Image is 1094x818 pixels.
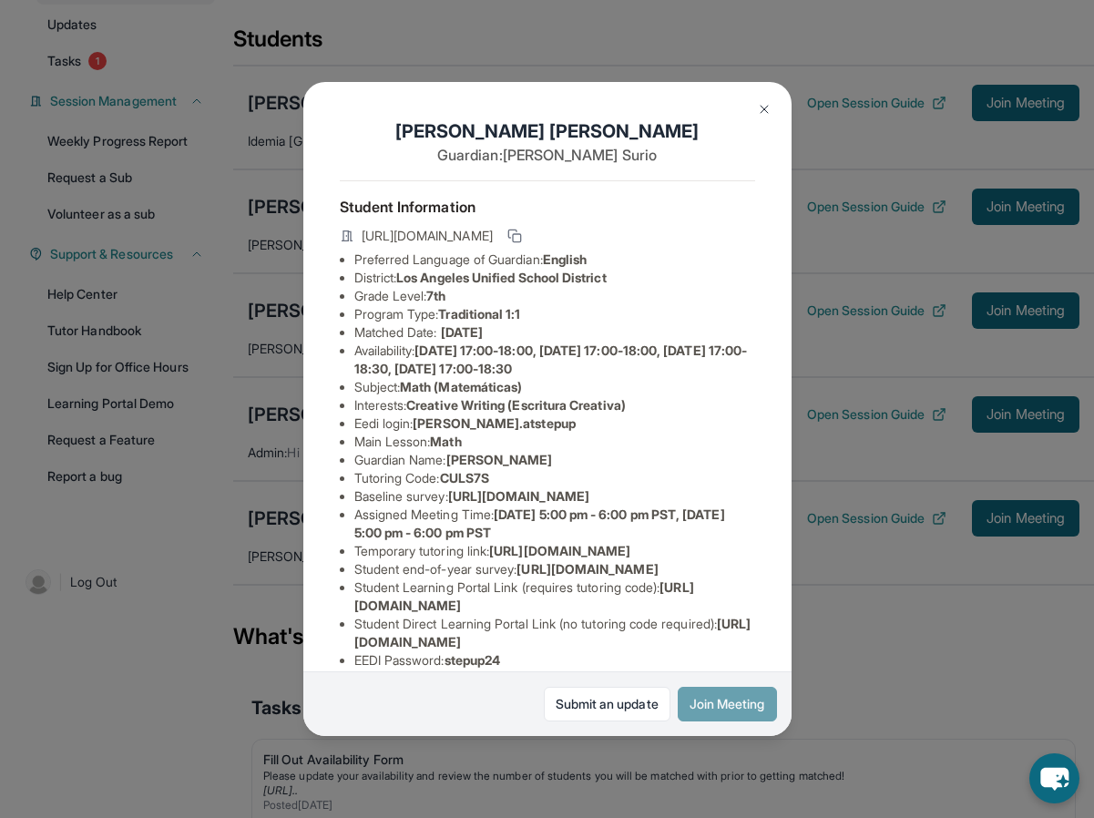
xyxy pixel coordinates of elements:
span: 7th [426,288,445,303]
li: Preferred Language of Guardian: [354,251,755,269]
span: [URL][DOMAIN_NAME] [362,227,493,245]
li: Student Learning Portal Link (requires tutoring code) : [354,578,755,615]
li: Interests : [354,396,755,414]
span: [DATE] 5:00 pm - 6:00 pm PST, [DATE] 5:00 pm - 6:00 pm PST [354,506,725,540]
li: Assigned Meeting Time : [354,506,755,542]
span: [URL][DOMAIN_NAME] [448,488,589,504]
li: Baseline survey : [354,487,755,506]
li: Program Type: [354,305,755,323]
span: English [543,251,588,267]
li: Tutoring Code : [354,469,755,487]
span: [URL][DOMAIN_NAME] [489,543,630,558]
span: [DATE] 17:00-18:00, [DATE] 17:00-18:00, [DATE] 17:00-18:30, [DATE] 17:00-18:30 [354,343,748,376]
li: District: [354,269,755,287]
h4: Student Information [340,196,755,218]
span: stepup24 [445,652,501,668]
button: Join Meeting [678,687,777,721]
li: Grade Level: [354,287,755,305]
span: CULS7S [440,470,489,486]
li: Main Lesson : [354,433,755,451]
li: Student Direct Learning Portal Link (no tutoring code required) : [354,615,755,651]
li: Subject : [354,378,755,396]
span: [URL][DOMAIN_NAME] [516,561,658,577]
span: [PERSON_NAME] [446,452,553,467]
span: Math (Matemáticas) [400,379,522,394]
li: EEDI Password : [354,651,755,670]
li: Guardian Name : [354,451,755,469]
span: Creative Writing (Escritura Creativa) [406,397,626,413]
button: Copy link [504,225,526,247]
li: Temporary tutoring link : [354,542,755,560]
h1: [PERSON_NAME] [PERSON_NAME] [340,118,755,144]
li: Eedi login : [354,414,755,433]
li: Availability: [354,342,755,378]
a: Submit an update [544,687,670,721]
span: Math [430,434,461,449]
li: Matched Date: [354,323,755,342]
span: [PERSON_NAME].atstepup [413,415,576,431]
button: chat-button [1029,753,1079,803]
span: Traditional 1:1 [438,306,520,322]
p: Guardian: [PERSON_NAME] Surio [340,144,755,166]
span: [DATE] [441,324,483,340]
img: Close Icon [757,102,772,117]
span: Los Angeles Unified School District [396,270,606,285]
li: Student end-of-year survey : [354,560,755,578]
